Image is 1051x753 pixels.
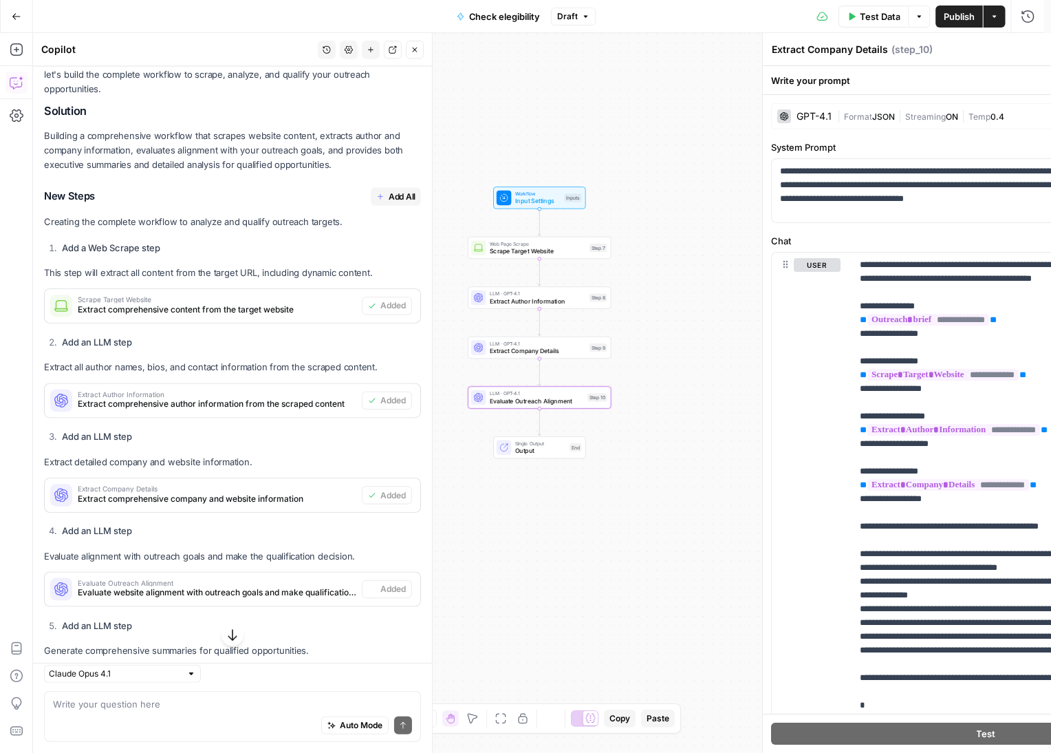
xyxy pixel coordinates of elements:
[362,580,412,598] button: Added
[538,409,541,436] g: Edge from step_10 to end
[44,266,421,280] p: This step will extract all content from the target URL, including dynamic content.
[389,190,415,202] span: Add All
[469,10,540,23] span: Check elegibility
[468,387,611,409] div: LLM · GPT-4.1Evaluate Outreach AlignmentStep 10
[44,52,421,96] p: Absolutely! I can see you have your two inputs set up (Source and Outreach Brief). Now let's buil...
[448,6,548,28] button: Check elegibility
[490,346,586,355] span: Extract Company Details
[490,390,584,397] span: LLM · GPT-4.1
[78,580,356,586] span: Evaluate Outreach Alignment
[538,209,541,235] g: Edge from start to step_7
[468,436,611,458] div: Single OutputOutputEnd
[538,309,541,336] g: Edge from step_8 to step_9
[78,391,356,398] span: Extract Author Information
[44,360,421,374] p: Extract all author names, bios, and contact information from the scraped content.
[891,43,933,56] span: ( step_10 )
[78,485,356,492] span: Extract Company Details
[362,392,412,410] button: Added
[905,112,946,122] span: Streaming
[551,8,596,25] button: Draft
[78,586,356,599] span: Evaluate website alignment with outreach goals and make qualification decision
[977,727,996,741] span: Test
[538,259,541,286] g: Edge from step_7 to step_8
[490,340,586,348] span: LLM · GPT-4.1
[515,190,561,198] span: Workflow
[44,644,421,658] p: Generate comprehensive summaries for qualified opportunities.
[946,112,958,122] span: ON
[935,6,983,28] button: Publish
[44,129,421,173] p: Building a comprehensive workflow that scrapes website content, extracts author and company infor...
[490,246,586,255] span: Scrape Target Website
[838,6,908,28] button: Test Data
[515,446,566,455] span: Output
[78,492,356,505] span: Extract comprehensive company and website information
[895,109,905,123] span: |
[62,337,132,348] strong: Add an LLM step
[62,525,132,536] strong: Add an LLM step
[78,304,356,316] span: Extract comprehensive content from the target website
[797,112,832,121] div: GPT-4.1
[872,112,895,122] span: JSON
[589,293,607,301] div: Step 8
[380,300,406,312] span: Added
[78,297,356,304] span: Scrape Target Website
[538,359,541,385] g: Edge from step_9 to step_10
[62,431,132,442] strong: Add an LLM step
[362,486,412,504] button: Added
[380,583,406,595] span: Added
[468,286,611,308] div: LLM · GPT-4.1Extract Author InformationStep 8
[490,297,586,306] span: Extract Author Information
[515,440,566,447] span: Single Output
[587,394,607,402] div: Step 10
[44,215,421,229] p: Creating the complete workflow to analyze and qualify outreach targets.
[371,187,421,205] button: Add All
[515,196,561,205] span: Input Settings
[570,443,581,452] div: End
[44,187,421,205] h3: New Steps
[565,193,582,202] div: Inputs
[468,237,611,259] div: Web Page ScrapeScrape Target WebsiteStep 7
[557,10,578,23] span: Draft
[62,242,160,253] strong: Add a Web Scrape step
[78,398,356,410] span: Extract comprehensive author information from the scraped content
[844,112,872,122] span: Format
[41,43,314,56] div: Copilot
[968,112,990,122] span: Temp
[794,258,841,272] button: user
[340,719,382,732] span: Auto Mode
[321,717,389,734] button: Auto Mode
[44,454,421,469] p: Extract detailed company and website information.
[62,619,132,630] strong: Add an LLM step
[990,112,1004,122] span: 0.4
[362,297,412,315] button: Added
[860,10,900,23] span: Test Data
[380,489,406,501] span: Added
[380,394,406,407] span: Added
[490,290,586,297] span: LLM · GPT-4.1
[44,549,421,564] p: Evaluate alignment with outreach goals and make the qualification decision.
[837,109,844,123] span: |
[490,396,584,405] span: Evaluate Outreach Alignment
[49,667,181,681] input: Claude Opus 4.1
[944,10,975,23] span: Publish
[468,337,611,359] div: LLM · GPT-4.1Extract Company DetailsStep 9
[468,187,611,209] div: WorkflowInput SettingsInputs
[490,240,586,248] span: Web Page Scrape
[589,244,607,252] div: Step 7
[44,105,421,118] h2: Solution
[589,343,607,352] div: Step 9
[958,109,968,123] span: |
[772,43,888,56] textarea: Extract Company Details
